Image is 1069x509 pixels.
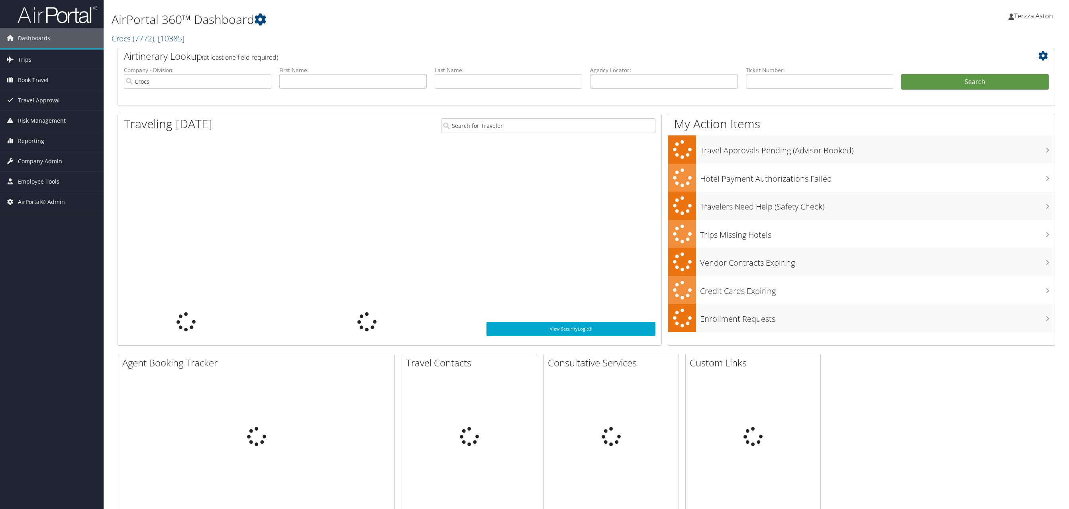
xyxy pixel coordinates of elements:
a: Terzza Aston [1008,4,1061,28]
h2: Agent Booking Tracker [122,356,394,370]
span: (at least one field required) [202,53,278,62]
span: AirPortal® Admin [18,192,65,212]
a: Trips Missing Hotels [668,220,1055,248]
a: Vendor Contracts Expiring [668,248,1055,276]
a: Travelers Need Help (Safety Check) [668,192,1055,220]
h3: Credit Cards Expiring [700,282,1055,297]
a: View SecurityLogic® [486,322,656,336]
span: Reporting [18,131,44,151]
img: airportal-logo.png [18,5,97,24]
h1: Traveling [DATE] [124,116,212,132]
span: Travel Approval [18,90,60,110]
span: Risk Management [18,111,66,131]
h3: Hotel Payment Authorizations Failed [700,169,1055,184]
h3: Vendor Contracts Expiring [700,253,1055,268]
a: Enrollment Requests [668,304,1055,332]
label: Last Name: [435,66,582,74]
h2: Custom Links [690,356,820,370]
button: Search [901,74,1049,90]
a: Hotel Payment Authorizations Failed [668,164,1055,192]
span: , [ 10385 ] [154,33,184,44]
label: First Name: [279,66,427,74]
a: Credit Cards Expiring [668,276,1055,304]
h3: Travel Approvals Pending (Advisor Booked) [700,141,1055,156]
span: Company Admin [18,151,62,171]
a: Crocs [112,33,184,44]
label: Ticket Number: [746,66,893,74]
span: Trips [18,50,31,70]
h2: Airtinerary Lookup [124,49,971,63]
label: Company - Division: [124,66,271,74]
span: Employee Tools [18,172,59,192]
a: Travel Approvals Pending (Advisor Booked) [668,135,1055,164]
span: Dashboards [18,28,50,48]
h1: My Action Items [668,116,1055,132]
span: ( 7772 ) [133,33,154,44]
h3: Trips Missing Hotels [700,225,1055,241]
h3: Enrollment Requests [700,309,1055,325]
label: Agency Locator: [590,66,738,74]
h2: Consultative Services [548,356,679,370]
h3: Travelers Need Help (Safety Check) [700,197,1055,212]
span: Terzza Aston [1014,12,1053,20]
input: Search for Traveler [441,118,655,133]
h1: AirPortal 360™ Dashboard [112,11,745,28]
span: Book Travel [18,70,49,90]
h2: Travel Contacts [406,356,537,370]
